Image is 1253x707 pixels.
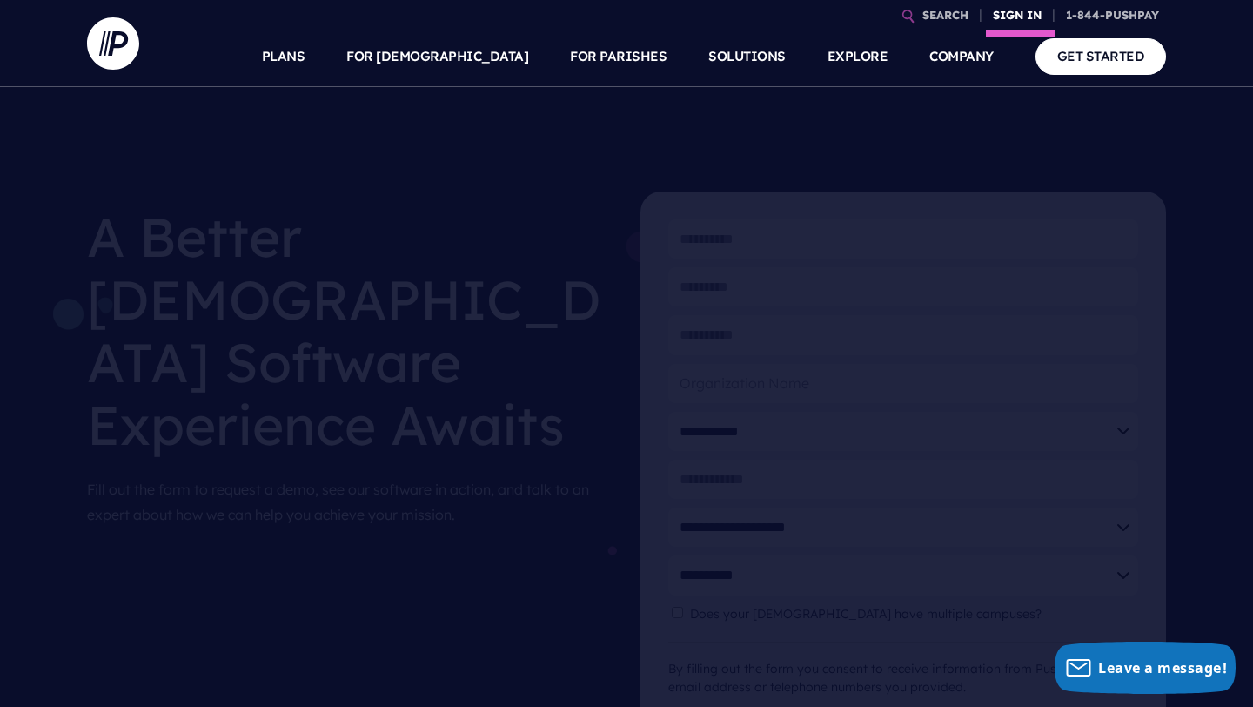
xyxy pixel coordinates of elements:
[570,26,667,87] a: FOR PARISHES
[1035,38,1167,74] a: GET STARTED
[1055,642,1236,694] button: Leave a message!
[1098,658,1227,677] span: Leave a message!
[828,26,888,87] a: EXPLORE
[346,26,528,87] a: FOR [DEMOGRAPHIC_DATA]
[262,26,305,87] a: PLANS
[708,26,786,87] a: SOLUTIONS
[929,26,994,87] a: COMPANY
